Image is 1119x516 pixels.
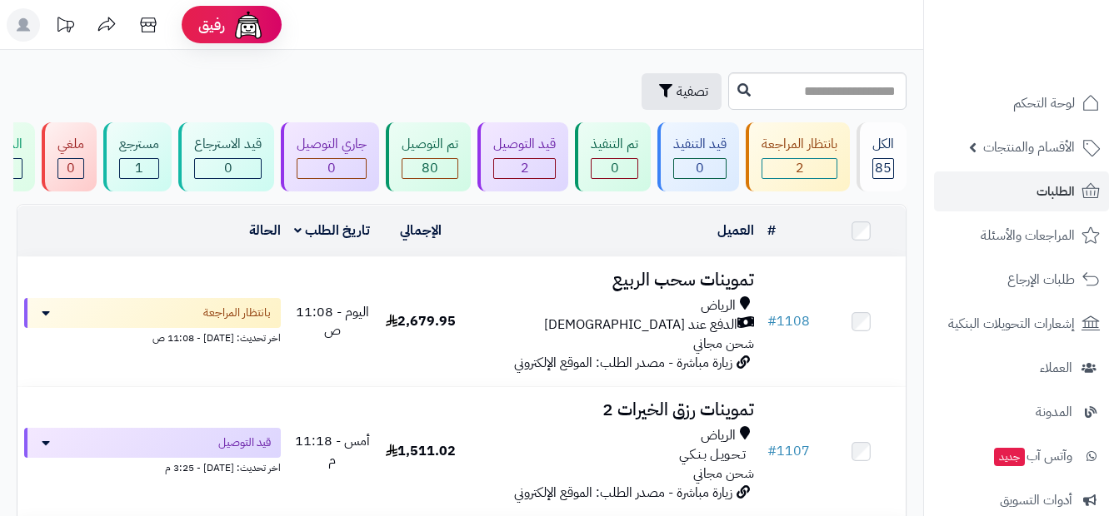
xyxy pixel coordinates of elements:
div: 0 [58,159,83,178]
a: طلبات الإرجاع [934,260,1109,300]
span: 85 [875,158,892,178]
div: 80 [402,159,457,178]
span: قيد التوصيل [218,434,271,451]
span: 2 [521,158,529,178]
a: تم التوصيل 80 [382,122,474,191]
span: المراجعات والأسئلة [981,224,1075,247]
span: 0 [67,158,75,178]
div: قيد التوصيل [493,135,556,154]
div: اخر تحديث: [DATE] - 11:08 ص [24,328,281,345]
a: # [767,221,776,241]
div: 1 [120,159,158,178]
a: #1107 [767,441,810,461]
span: الدفع عند [DEMOGRAPHIC_DATA] [544,315,737,335]
span: المدونة [1036,400,1072,424]
span: 2 [796,158,804,178]
div: 0 [195,159,261,178]
span: شحن مجاني [693,334,754,354]
div: 0 [297,159,366,178]
span: رفيق [198,15,225,35]
span: تـحـويـل بـنـكـي [679,445,746,464]
div: جاري التوصيل [297,135,367,154]
span: بانتظار المراجعة [203,305,271,321]
span: طلبات الإرجاع [1007,268,1075,291]
span: وآتس آب [992,444,1072,468]
a: قيد التنفيذ 0 [654,122,742,191]
a: وآتس آبجديد [934,436,1109,476]
a: تم التنفيذ 0 [572,122,654,191]
span: 80 [422,158,438,178]
span: زيارة مباشرة - مصدر الطلب: الموقع الإلكتروني [514,483,732,503]
div: 2 [494,159,555,178]
div: 0 [674,159,726,178]
img: logo-2.png [1006,47,1103,82]
span: الرياض [701,296,736,315]
span: تصفية [677,82,708,102]
div: قيد التنفيذ [673,135,727,154]
span: جديد [994,448,1025,466]
a: لوحة التحكم [934,83,1109,123]
button: تصفية [642,73,722,110]
h3: تموينات رزق الخيرات 2 [472,400,754,419]
div: ملغي [57,135,84,154]
div: بانتظار المراجعة [762,135,837,154]
span: 0 [327,158,336,178]
a: العملاء [934,348,1109,388]
span: 1,511.02 [386,441,456,461]
a: مسترجع 1 [100,122,175,191]
a: بانتظار المراجعة 2 [742,122,853,191]
span: # [767,311,777,331]
span: لوحة التحكم [1013,92,1075,115]
a: إشعارات التحويلات البنكية [934,304,1109,344]
a: قيد الاسترجاع 0 [175,122,277,191]
a: قيد التوصيل 2 [474,122,572,191]
a: الحالة [249,221,281,241]
span: أمس - 11:18 م [295,431,370,470]
a: العميل [717,221,754,241]
span: 2,679.95 [386,311,456,331]
span: الطلبات [1037,180,1075,203]
span: إشعارات التحويلات البنكية [948,312,1075,335]
span: 1 [135,158,143,178]
a: الإجمالي [400,221,442,241]
span: شحن مجاني [693,464,754,484]
a: تاريخ الطلب [294,221,370,241]
span: زيارة مباشرة - مصدر الطلب: الموقع الإلكتروني [514,353,732,373]
div: 2 [762,159,837,178]
div: الكل [872,135,894,154]
div: تم التوصيل [402,135,458,154]
div: قيد الاسترجاع [194,135,262,154]
div: اخر تحديث: [DATE] - 3:25 م [24,458,281,475]
span: 0 [224,158,232,178]
div: تم التنفيذ [591,135,638,154]
a: المراجعات والأسئلة [934,216,1109,256]
a: جاري التوصيل 0 [277,122,382,191]
h3: تموينات سحب الربيع [472,270,754,290]
div: 0 [592,159,637,178]
span: # [767,441,777,461]
span: 0 [696,158,704,178]
span: الأقسام والمنتجات [983,136,1075,159]
a: الكل85 [853,122,910,191]
div: مسترجع [119,135,159,154]
a: ملغي 0 [38,122,100,191]
a: #1108 [767,311,810,331]
span: اليوم - 11:08 ص [296,302,369,341]
span: الرياض [701,426,736,445]
span: 0 [611,158,619,178]
span: أدوات التسويق [1000,489,1072,512]
span: العملاء [1040,356,1072,380]
a: تحديثات المنصة [44,8,86,46]
img: ai-face.png [232,8,265,42]
a: المدونة [934,392,1109,432]
a: الطلبات [934,171,1109,211]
